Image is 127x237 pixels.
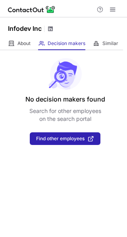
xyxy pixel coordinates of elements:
button: Find other employees [30,132,100,145]
span: Decision makers [48,40,85,47]
span: Find other employees [36,136,85,141]
span: About [17,40,31,47]
img: No leads found [48,58,82,90]
h1: Infodev Inc [8,24,42,33]
span: Similar [102,40,118,47]
header: No decision makers found [25,94,105,104]
p: Search for other employees on the search portal [29,107,101,123]
img: ContactOut v5.3.10 [8,5,56,14]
